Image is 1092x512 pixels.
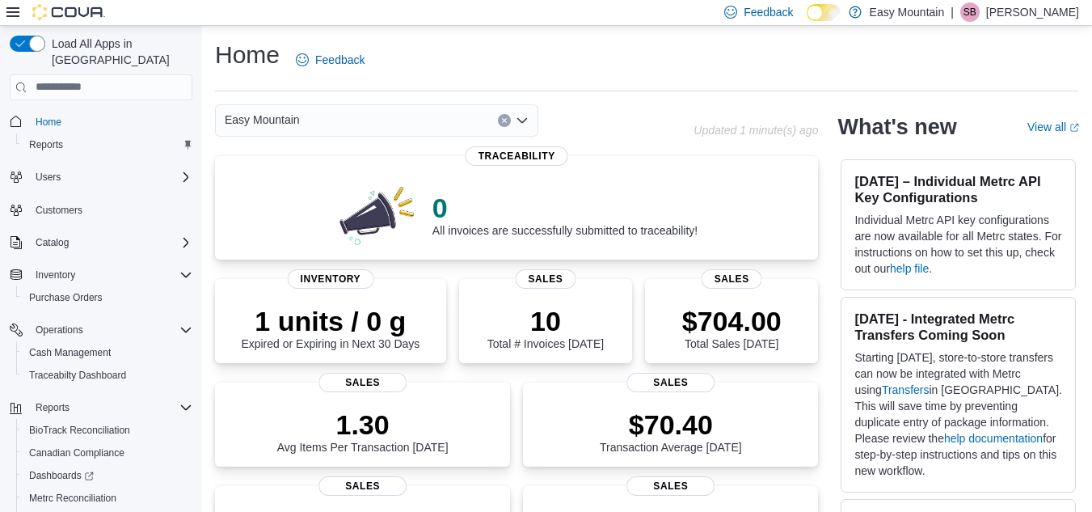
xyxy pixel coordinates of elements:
span: Home [29,112,192,132]
p: 1.30 [277,408,449,441]
span: Dashboards [29,469,94,482]
h1: Home [215,39,280,71]
p: Easy Mountain [870,2,945,22]
span: Dashboards [23,466,192,485]
span: Metrc Reconciliation [29,492,116,505]
button: BioTrack Reconciliation [16,419,199,442]
a: Traceabilty Dashboard [23,366,133,385]
button: Inventory [29,265,82,285]
span: SB [963,2,976,22]
h2: What's new [837,114,956,140]
div: All invoices are successfully submitted to traceability! [432,192,698,237]
span: Users [29,167,192,187]
div: Transaction Average [DATE] [600,408,742,454]
input: Dark Mode [807,4,841,21]
span: Easy Mountain [225,110,300,129]
span: Catalog [36,236,69,249]
p: $70.40 [600,408,742,441]
span: Inventory [36,269,75,281]
span: Traceabilty Dashboard [23,366,192,385]
span: Canadian Compliance [29,446,124,459]
span: Load All Apps in [GEOGRAPHIC_DATA] [45,36,192,68]
div: Avg Items Per Transaction [DATE] [277,408,449,454]
span: Metrc Reconciliation [23,489,192,508]
span: Sales [318,476,407,496]
button: Cash Management [16,341,199,364]
h3: [DATE] – Individual Metrc API Key Configurations [854,173,1062,205]
button: Purchase Orders [16,286,199,309]
span: Reports [29,138,63,151]
span: Feedback [744,4,793,20]
button: Canadian Compliance [16,442,199,464]
p: | [951,2,954,22]
span: Catalog [29,233,192,252]
button: Catalog [3,231,199,254]
button: Users [3,166,199,188]
button: Reports [3,396,199,419]
span: Sales [515,269,576,289]
p: 1 units / 0 g [241,305,420,337]
span: BioTrack Reconciliation [23,421,192,440]
button: Catalog [29,233,75,252]
p: $704.00 [682,305,782,337]
a: Cash Management [23,343,117,362]
span: Operations [29,320,192,340]
button: Traceabilty Dashboard [16,364,199,387]
svg: External link [1069,123,1079,133]
a: Canadian Compliance [23,443,131,463]
button: Users [29,167,67,187]
a: help file [890,262,929,275]
span: Canadian Compliance [23,443,192,463]
div: Total Sales [DATE] [682,305,782,350]
span: Purchase Orders [23,288,192,307]
span: Customers [29,200,192,220]
img: 0 [335,182,420,247]
span: Operations [36,324,83,336]
button: Inventory [3,264,199,286]
a: Reports [23,135,70,154]
a: Dashboards [23,466,100,485]
span: Cash Management [29,346,111,359]
p: Individual Metrc API key configurations are now available for all Metrc states. For instructions ... [854,212,1062,277]
div: Total # Invoices [DATE] [487,305,604,350]
span: Feedback [315,52,365,68]
button: Home [3,110,199,133]
a: Metrc Reconciliation [23,489,123,508]
p: Updated 1 minute(s) ago [694,124,818,137]
span: Sales [626,373,715,392]
p: [PERSON_NAME] [986,2,1079,22]
button: Operations [3,319,199,341]
span: Inventory [288,269,374,289]
span: BioTrack Reconciliation [29,424,130,437]
button: Clear input [498,114,511,127]
span: Purchase Orders [29,291,103,304]
img: Cova [32,4,105,20]
button: Open list of options [516,114,529,127]
span: Traceabilty Dashboard [29,369,126,382]
h3: [DATE] - Integrated Metrc Transfers Coming Soon [854,311,1062,343]
span: Users [36,171,61,184]
a: Customers [29,201,89,220]
a: Dashboards [16,464,199,487]
span: Sales [626,476,715,496]
span: Home [36,116,61,129]
button: Metrc Reconciliation [16,487,199,510]
a: Feedback [289,44,371,76]
span: Customers [36,204,82,217]
span: Traceability [466,146,568,166]
p: 10 [487,305,604,337]
span: Sales [318,373,407,392]
a: Purchase Orders [23,288,109,307]
p: Starting [DATE], store-to-store transfers can now be integrated with Metrc using in [GEOGRAPHIC_D... [854,349,1062,479]
a: Home [29,112,68,132]
button: Operations [29,320,90,340]
a: BioTrack Reconciliation [23,421,137,440]
a: help documentation [944,432,1043,445]
a: View allExternal link [1027,121,1079,133]
span: Sales [702,269,762,289]
a: Transfers [882,383,930,396]
p: 0 [432,192,698,224]
div: Stephen Burley [960,2,980,22]
span: Reports [36,401,70,414]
